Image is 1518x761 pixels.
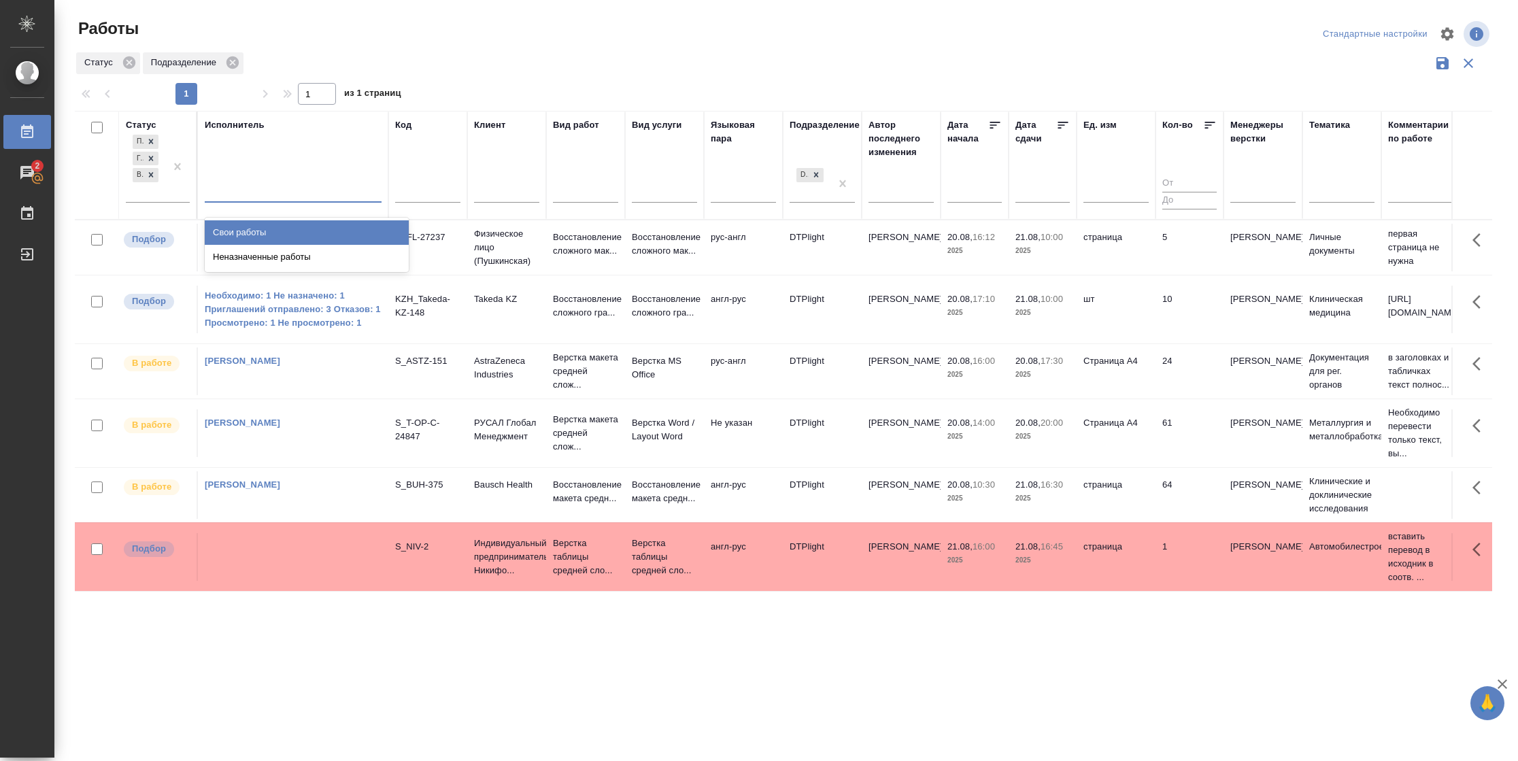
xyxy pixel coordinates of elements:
[131,167,160,184] div: Подбор, Готов к работе, В работе
[1309,416,1374,443] p: Металлургия и металлобработка
[783,286,862,333] td: DTPlight
[126,118,156,132] div: Статус
[151,56,221,69] p: Подразделение
[133,135,144,149] div: Подбор
[704,471,783,519] td: англ-рус
[131,150,160,167] div: Подбор, Готов к работе, В работе
[122,292,190,311] div: Можно подбирать исполнителей
[632,292,697,320] p: Восстановление сложного гра...
[553,478,618,505] p: Восстановление макета средн...
[553,413,618,454] p: Верстка макета средней слож...
[947,232,973,242] p: 20.08,
[84,56,118,69] p: Статус
[632,537,697,577] p: Верстка таблицы средней сло...
[1464,409,1497,442] button: Здесь прячутся важные кнопки
[973,294,995,304] p: 17:10
[3,156,51,190] a: 2
[704,224,783,271] td: рус-англ
[1230,478,1296,492] p: [PERSON_NAME]
[862,286,941,333] td: [PERSON_NAME]
[1156,224,1224,271] td: 5
[1388,118,1453,146] div: Комментарии по работе
[1455,50,1481,76] button: Сбросить фильтры
[862,409,941,457] td: [PERSON_NAME]
[205,118,265,132] div: Исполнитель
[1464,224,1497,256] button: Здесь прячутся важные кнопки
[1077,348,1156,395] td: Страница А4
[205,479,280,490] a: [PERSON_NAME]
[131,133,160,150] div: Подбор, Готов к работе, В работе
[1077,286,1156,333] td: шт
[122,231,190,249] div: Можно подбирать исполнителей
[1388,351,1453,392] p: в заголовках и табличках текст полнос...
[1077,471,1156,519] td: страница
[1230,540,1296,554] p: [PERSON_NAME]
[632,416,697,443] p: Верстка Word / Layout Word
[205,418,280,428] a: [PERSON_NAME]
[1015,368,1070,382] p: 2025
[1015,418,1041,428] p: 20.08,
[947,492,1002,505] p: 2025
[947,430,1002,443] p: 2025
[795,167,825,184] div: DTPlight
[76,52,140,74] div: Статус
[1015,118,1056,146] div: Дата сдачи
[205,356,280,366] a: [PERSON_NAME]
[1464,348,1497,380] button: Здесь прячутся важные кнопки
[632,478,697,505] p: Восстановление макета средн...
[122,540,190,558] div: Можно подбирать исполнителей
[1083,118,1117,132] div: Ед. изм
[1431,18,1464,50] span: Настроить таблицу
[1309,231,1374,258] p: Личные документы
[1162,192,1217,209] input: До
[947,356,973,366] p: 20.08,
[1156,348,1224,395] td: 24
[1309,475,1374,515] p: Клинические и доклинические исследования
[1156,409,1224,457] td: 61
[790,118,860,132] div: Подразделение
[632,118,682,132] div: Вид услуги
[122,478,190,496] div: Исполнитель выполняет работу
[143,52,243,74] div: Подразделение
[474,118,505,132] div: Клиент
[1319,24,1431,45] div: split button
[947,541,973,552] p: 21.08,
[1470,686,1504,720] button: 🙏
[1309,540,1374,554] p: Автомобилестроение
[132,480,171,494] p: В работе
[474,416,539,443] p: РУСАЛ Глобал Менеджмент
[1309,351,1374,392] p: Документация для рег. органов
[1388,406,1453,460] p: Необходимо перевести только текст, вы...
[711,118,776,146] div: Языковая пара
[1015,294,1041,304] p: 21.08,
[704,286,783,333] td: англ-рус
[947,554,1002,567] p: 2025
[133,168,144,182] div: В работе
[474,354,539,382] p: AstraZeneca Industries
[632,354,697,382] p: Верстка MS Office
[973,356,995,366] p: 16:00
[122,416,190,435] div: Исполнитель выполняет работу
[947,294,973,304] p: 20.08,
[474,292,539,306] p: Takeda KZ
[1162,175,1217,192] input: От
[122,354,190,373] div: Исполнитель выполняет работу
[474,227,539,268] p: Физическое лицо (Пушкинская)
[132,294,166,308] p: Подбор
[205,289,382,330] a: Необходимо: 1 Не назначено: 1 Приглашений отправлено: 3 Отказов: 1 Просмотрено: 1 Не просмотрено: 1
[704,409,783,457] td: Не указан
[947,118,988,146] div: Дата начала
[1077,224,1156,271] td: страница
[1162,118,1193,132] div: Кол-во
[474,478,539,492] p: Bausch Health
[395,478,460,492] div: S_BUH-375
[1015,306,1070,320] p: 2025
[1015,244,1070,258] p: 2025
[947,479,973,490] p: 20.08,
[395,292,460,320] div: KZH_Takeda-KZ-148
[1041,356,1063,366] p: 17:30
[1388,292,1453,320] p: [URL][DOMAIN_NAME]..
[133,152,144,166] div: Готов к работе
[783,409,862,457] td: DTPlight
[1041,294,1063,304] p: 10:00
